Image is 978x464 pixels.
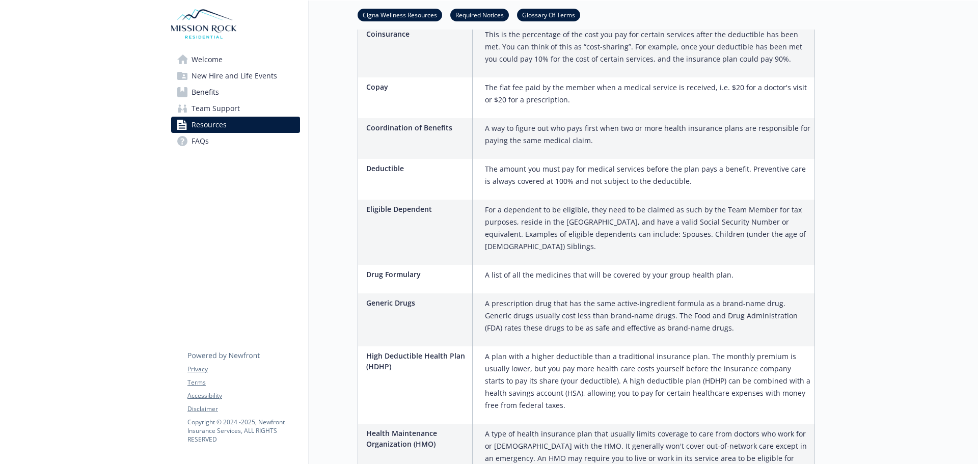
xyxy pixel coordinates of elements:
p: Coordination of Benefits [366,122,468,133]
p: This is the percentage of the cost you pay for certain services after the deductible has been met... [485,29,810,65]
p: The amount you must pay for medical services before the plan pays a benefit. Preventive care is a... [485,163,810,187]
span: FAQs [192,133,209,149]
a: Required Notices [450,10,509,19]
p: Coinsurance [366,29,468,39]
p: For a dependent to be eligible, they need to be claimed as such by the Team Member for tax purpos... [485,204,810,253]
p: A way to figure out who pays first when two or more health insurance plans are responsible for pa... [485,122,810,147]
span: Benefits [192,84,219,100]
p: Eligible Dependent [366,204,468,214]
span: Resources [192,117,227,133]
a: Cigna Wellness Resources [358,10,442,19]
p: Generic Drugs [366,297,468,308]
p: A plan with a higher deductible than a traditional insurance plan. The monthly premium is usually... [485,350,810,412]
p: Drug Formulary [366,269,468,280]
a: Benefits [171,84,300,100]
a: Accessibility [187,391,300,400]
a: Team Support [171,100,300,117]
a: Welcome [171,51,300,68]
p: The flat fee paid by the member when a medical service is received, i.e. $20 for a doctor's visit... [485,81,810,106]
a: Resources [171,117,300,133]
p: Health Maintenance Organization (HMO) [366,428,468,449]
a: New Hire and Life Events [171,68,300,84]
a: Terms [187,378,300,387]
p: A list of all the medicines that will be covered by your group health plan. [485,269,733,281]
a: Disclaimer [187,404,300,414]
p: Copyright © 2024 - 2025 , Newfront Insurance Services, ALL RIGHTS RESERVED [187,418,300,444]
p: A prescription drug that has the same active-ingredient formula as a brand-name drug. Generic dru... [485,297,810,334]
a: FAQs [171,133,300,149]
span: New Hire and Life Events [192,68,277,84]
p: Deductible [366,163,468,174]
span: Welcome [192,51,223,68]
a: Privacy [187,365,300,374]
p: Copay [366,81,468,92]
span: Team Support [192,100,240,117]
p: High Deductible Health Plan (HDHP) [366,350,468,372]
a: Glossary Of Terms [517,10,580,19]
